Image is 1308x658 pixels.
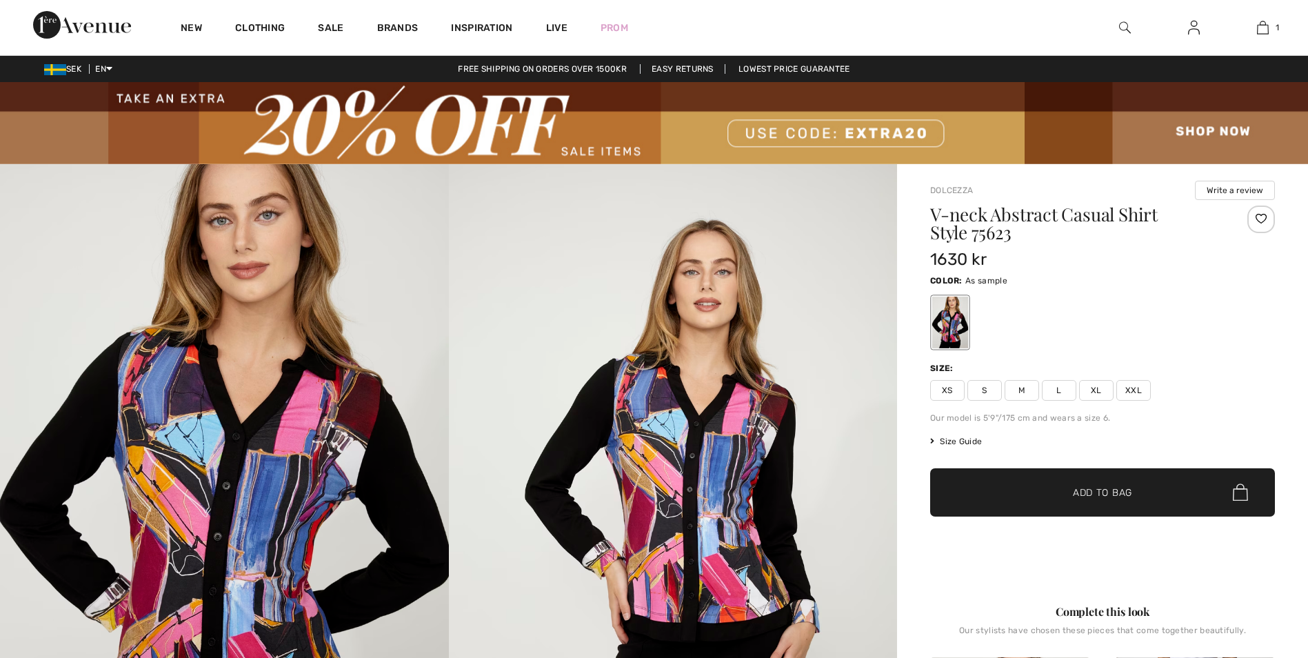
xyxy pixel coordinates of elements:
[1257,19,1269,36] img: My Bag
[601,21,628,35] a: Prom
[932,297,968,348] div: As sample
[1177,19,1211,37] a: Sign In
[930,412,1275,424] div: Our model is 5'9"/175 cm and wears a size 6.
[930,604,1275,620] div: Complete this look
[1005,380,1039,401] span: M
[377,22,419,37] a: Brands
[930,276,963,286] span: Color:
[1276,21,1279,34] span: 1
[967,380,1002,401] span: S
[1233,483,1248,501] img: Bag.svg
[1119,19,1131,36] img: search the website
[95,64,112,74] span: EN
[1073,485,1132,499] span: Add to Bag
[965,276,1007,286] span: As sample
[930,362,956,375] div: Size:
[1042,380,1076,401] span: L
[181,22,202,37] a: New
[447,64,638,74] a: Free shipping on orders over 1500kr
[930,626,1275,646] div: Our stylists have chosen these pieces that come together beautifully.
[33,11,131,39] img: 1ère Avenue
[930,380,965,401] span: XS
[1229,19,1296,36] a: 1
[930,435,982,448] span: Size Guide
[1116,380,1151,401] span: XXL
[318,22,343,37] a: Sale
[640,64,725,74] a: Easy Returns
[44,64,87,74] span: SEK
[930,206,1218,241] h1: V-neck Abstract Casual Shirt Style 75623
[727,64,861,74] a: Lowest Price Guarantee
[451,22,512,37] span: Inspiration
[1188,19,1200,36] img: My Info
[235,22,285,37] a: Clothing
[930,250,987,269] span: 1630 kr
[1079,380,1114,401] span: XL
[930,186,973,195] a: Dolcezza
[930,468,1275,517] button: Add to Bag
[44,64,66,75] img: Swedish Frona
[546,21,567,35] a: Live
[1195,181,1275,200] button: Write a review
